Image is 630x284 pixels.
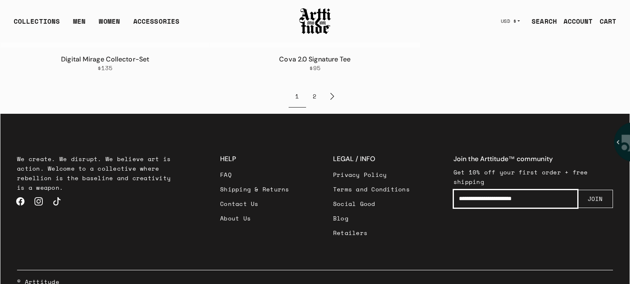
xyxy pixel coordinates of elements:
[289,86,306,108] button: 1
[306,86,323,108] a: 2
[220,211,289,225] a: About Us
[11,192,29,211] a: Facebook
[279,55,351,64] a: Cova 2.0 Signature Tee
[333,167,410,182] a: Privacy Policy
[333,211,410,225] a: Blog
[496,12,525,30] button: USD $
[333,225,410,240] a: Retailers
[73,16,86,33] a: MEN
[593,13,616,29] a: Open cart
[14,16,60,33] div: COLLECTIONS
[29,192,48,211] a: Instagram
[99,16,120,33] a: WOMEN
[61,55,149,64] a: Digital Mirage Collector-Set
[525,13,557,29] a: SEARCH
[98,64,113,72] span: $135
[454,154,613,164] h4: Join the Arttitude™ community
[577,190,613,208] button: JOIN
[220,196,289,211] a: Contact Us
[220,154,289,164] h3: HELP
[333,182,410,196] a: Terms and Conditions
[454,167,613,186] p: Get 10% off your first order + free shipping
[133,16,179,33] div: ACCESSORIES
[7,16,186,33] ul: Main navigation
[333,196,410,211] a: Social Good
[309,64,321,72] span: $95
[501,18,517,24] span: USD $
[299,7,332,35] img: Arttitude
[17,154,176,192] p: We create. We disrupt. We believe art is action. Welcome to a collective where rebellion is the b...
[600,16,616,26] div: CART
[557,13,593,29] a: ACCOUNT
[220,182,289,196] a: Shipping & Returns
[289,86,306,108] li: Navigate to page 1
[454,190,578,208] input: Enter your email
[323,86,341,108] a: Next page
[48,192,66,211] a: TikTok
[220,167,289,182] a: FAQ
[333,154,410,164] h3: LEGAL / INFO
